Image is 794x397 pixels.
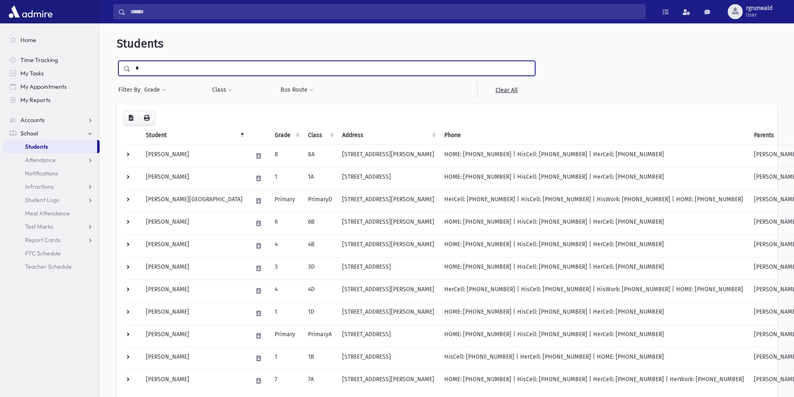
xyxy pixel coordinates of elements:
span: PTC Schedule [25,250,61,257]
span: Time Tracking [20,56,58,64]
td: HOME: [PHONE_NUMBER] | HisCell: [PHONE_NUMBER] | HerCell: [PHONE_NUMBER] [439,145,749,167]
span: Filter By [118,85,144,94]
td: HOME: [PHONE_NUMBER] | HisCell: [PHONE_NUMBER] | HerCell: [PHONE_NUMBER] [439,235,749,257]
td: 3D [303,257,337,280]
span: Report Cards [25,236,60,244]
td: [PERSON_NAME] [141,167,248,190]
td: [STREET_ADDRESS] [337,167,439,190]
td: 7A [303,370,337,392]
td: [STREET_ADDRESS][PERSON_NAME] [337,212,439,235]
span: Accounts [20,116,45,124]
span: User [746,12,772,18]
td: [PERSON_NAME] [141,370,248,392]
td: HOME: [PHONE_NUMBER] | HisCell: [PHONE_NUMBER] | HerCell: [PHONE_NUMBER] [439,302,749,325]
a: Infractions [3,180,100,193]
td: HOME: [PHONE_NUMBER] | HisCell: [PHONE_NUMBER] | HerCell: [PHONE_NUMBER] [439,212,749,235]
button: Bus Route [280,82,314,97]
button: Print [138,111,155,126]
td: 4 [270,235,303,257]
span: Home [20,36,36,44]
span: My Appointments [20,83,67,90]
td: HOME: [PHONE_NUMBER] | HisCell: [PHONE_NUMBER] | HerCell: [PHONE_NUMBER] | HerWork: [PHONE_NUMBER] [439,370,749,392]
a: School [3,127,100,140]
span: School [20,130,38,137]
a: My Appointments [3,80,100,93]
a: Teacher Schedule [3,260,100,273]
td: HerCell: [PHONE_NUMBER] | HisCell: [PHONE_NUMBER] | HisWork: [PHONE_NUMBER] | HOME: [PHONE_NUMBER] [439,280,749,302]
span: Notifications [25,170,58,177]
a: Accounts [3,113,100,127]
td: 1A [303,167,337,190]
th: Phone [439,126,749,145]
td: HOME: [PHONE_NUMBER] | HisCell: [PHONE_NUMBER] | HerCell: [PHONE_NUMBER] [439,257,749,280]
input: Search [125,4,645,19]
a: Home [3,33,100,47]
th: Grade: activate to sort column ascending [270,126,303,145]
a: Meal Attendance [3,207,100,220]
span: Attendance [25,156,56,164]
td: [STREET_ADDRESS][PERSON_NAME] [337,235,439,257]
a: Clear All [477,82,535,97]
td: [PERSON_NAME] [141,325,248,347]
td: 7 [270,370,303,392]
td: 4B [303,235,337,257]
span: My Reports [20,96,50,104]
a: Attendance [3,153,100,167]
td: 8 [270,145,303,167]
td: HerCell: [PHONE_NUMBER] | HisCell: [PHONE_NUMBER] | HisWork: [PHONE_NUMBER] | HOME: [PHONE_NUMBER] [439,190,749,212]
a: PTC Schedule [3,247,100,260]
td: [STREET_ADDRESS][PERSON_NAME] [337,370,439,392]
a: My Reports [3,93,100,107]
td: [PERSON_NAME] [141,235,248,257]
span: Teacher Schedule [25,263,72,270]
td: [STREET_ADDRESS][PERSON_NAME] [337,280,439,302]
td: 1D [303,302,337,325]
td: [STREET_ADDRESS][PERSON_NAME] [337,302,439,325]
span: My Tasks [20,70,44,77]
td: 1 [270,167,303,190]
a: Student Logs [3,193,100,207]
button: CSV [123,111,139,126]
a: Students [3,140,97,153]
a: Notifications [3,167,100,180]
td: 8A [303,145,337,167]
td: [STREET_ADDRESS][PERSON_NAME] [337,190,439,212]
td: 1 [270,302,303,325]
td: Primary [270,325,303,347]
th: Class: activate to sort column ascending [303,126,337,145]
td: [PERSON_NAME][GEOGRAPHIC_DATA] [141,190,248,212]
td: [PERSON_NAME] [141,257,248,280]
td: 6 [270,212,303,235]
td: 4 [270,280,303,302]
a: Test Marks [3,220,100,233]
span: Test Marks [25,223,53,230]
td: 4D [303,280,337,302]
td: HOME: [PHONE_NUMBER] | HisCell: [PHONE_NUMBER] | HerCell: [PHONE_NUMBER] [439,167,749,190]
th: Address: activate to sort column ascending [337,126,439,145]
span: Students [25,143,48,150]
td: PrimaryA [303,325,337,347]
td: HOME: [PHONE_NUMBER] | HisCell: [PHONE_NUMBER] | HerCell: [PHONE_NUMBER] [439,325,749,347]
td: 6B [303,212,337,235]
td: [STREET_ADDRESS] [337,257,439,280]
a: Time Tracking [3,53,100,67]
img: AdmirePro [7,3,55,20]
td: [PERSON_NAME] [141,347,248,370]
td: Primary [270,190,303,212]
span: Students [117,37,163,50]
td: 1B [303,347,337,370]
td: [STREET_ADDRESS] [337,325,439,347]
td: [PERSON_NAME] [141,212,248,235]
span: Meal Attendance [25,210,70,217]
th: Student: activate to sort column descending [141,126,248,145]
td: [PERSON_NAME] [141,280,248,302]
td: [PERSON_NAME] [141,302,248,325]
span: Infractions [25,183,54,190]
td: 1 [270,347,303,370]
td: [PERSON_NAME] [141,145,248,167]
td: [STREET_ADDRESS] [337,347,439,370]
button: Class [212,82,233,97]
td: HisCell: [PHONE_NUMBER] | HerCell: [PHONE_NUMBER] | HOME: [PHONE_NUMBER] [439,347,749,370]
span: rgrunwald [746,5,772,12]
td: PrimaryD [303,190,337,212]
